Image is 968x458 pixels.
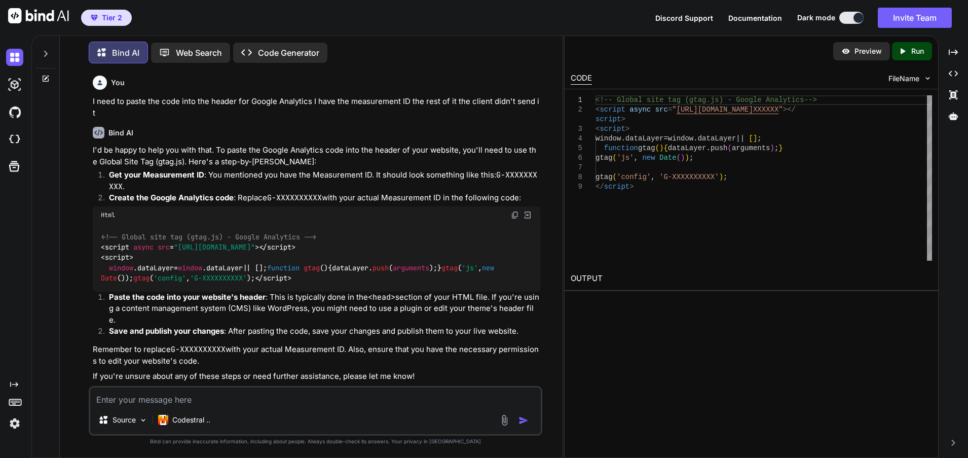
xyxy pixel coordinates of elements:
span: { [663,144,667,152]
span: </ > [259,242,295,252]
span: 'G-XXXXXXXXXX' [190,274,247,283]
p: Codestral .. [172,415,210,425]
div: 1 [571,95,582,105]
span: arguments [393,263,429,272]
h6: You [111,78,125,88]
button: premiumTier 2 [81,10,132,26]
img: settings [6,415,23,432]
span: window [668,134,693,143]
p: Web Search [176,47,222,59]
span: ) [719,173,723,181]
span: , [651,173,655,181]
span: ; [723,173,727,181]
p: I'd be happy to help you with that. To paste the Google Analytics code into the header of your we... [93,145,540,167]
span: gtag [595,173,613,181]
span: " [778,105,783,114]
span: script [604,183,629,191]
span: "[URL][DOMAIN_NAME]" [174,242,255,252]
div: 7 [571,163,582,172]
img: icon [518,415,529,426]
code: G-XXXXXXXXXX [267,193,322,203]
span: script [600,125,625,133]
span: Date [659,154,677,162]
span: gtag [638,144,655,152]
span: 'js' [617,154,634,162]
span: ) [770,144,774,152]
span: = [663,134,667,143]
h2: OUTPUT [565,267,938,291]
span: || [736,134,744,143]
span: dataLayer [137,263,174,272]
p: Code Generator [258,47,319,59]
p: : You mentioned you have the Measurement ID. It should look something like this: . [109,169,540,192]
span: 'config' [617,173,651,181]
span: Documentation [728,14,782,22]
span: ) [659,144,663,152]
span: 'G-XXXXXXXXXX' [659,173,719,181]
span: dataLayer [668,144,706,152]
span: function [604,144,638,152]
span: ( [727,144,731,152]
p: Bind can provide inaccurate information, including about people. Always double-check its answers.... [89,438,542,445]
span: = [668,105,672,114]
span: Html [101,211,115,219]
span: gtag [595,154,613,162]
strong: Create the Google Analytics code [109,193,234,202]
span: new [482,263,494,272]
span: script [595,115,621,123]
span: </ [595,183,604,191]
span: window [178,263,202,272]
span: < [595,105,600,114]
img: copy [511,211,519,219]
div: 4 [571,134,582,144]
span: ; [774,144,778,152]
img: Codestral 25.01 [158,415,168,425]
span: , [634,154,638,162]
span: async [629,105,651,114]
span: window [595,134,621,143]
span: Tier 2 [102,13,122,23]
div: 6 [571,153,582,163]
span: 'js' [462,263,478,272]
img: chevron down [923,74,932,83]
p: Remember to replace with your actual Measurement ID. Also, ensure that you have the necessary per... [93,344,540,367]
span: Dark mode [797,13,835,23]
span: </ > [255,274,291,283]
code: G-XXXXXXXXXX [109,170,537,192]
div: 3 [571,124,582,134]
span: <!-- Global site tag (gtag.js) - Google Analytics --> [101,232,316,241]
span: arguments [732,144,770,152]
code: <head> [368,292,395,302]
span: XXXXXX [753,105,778,114]
span: > [629,183,634,191]
span: window [109,263,133,272]
span: ; [689,154,693,162]
button: Invite Team [878,8,952,28]
img: darkChat [6,49,23,66]
strong: Paste the code into your website's header [109,292,266,302]
span: new [642,154,655,162]
span: script [105,253,129,262]
span: function [267,263,300,272]
span: async [133,242,154,252]
span: <!-- Global site tag (gtag.js) - Google Analytics [595,96,804,104]
span: ) [685,154,689,162]
span: ></ [783,105,796,114]
h6: Bind AI [108,128,133,138]
strong: Save and publish your changes [109,326,224,336]
span: 'config' [154,274,186,283]
span: . [693,134,697,143]
span: ( [655,144,659,152]
span: ( [677,154,681,162]
span: ( [612,154,616,162]
span: < > [101,253,133,262]
span: Date [101,274,117,283]
span: [URL][DOMAIN_NAME] [677,105,753,114]
button: Discord Support [655,13,713,23]
p: Preview [854,46,882,56]
span: [ [749,134,753,143]
span: dataLayer [206,263,243,272]
span: ( [612,173,616,181]
span: dataLayer [625,134,664,143]
span: ] [753,134,757,143]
